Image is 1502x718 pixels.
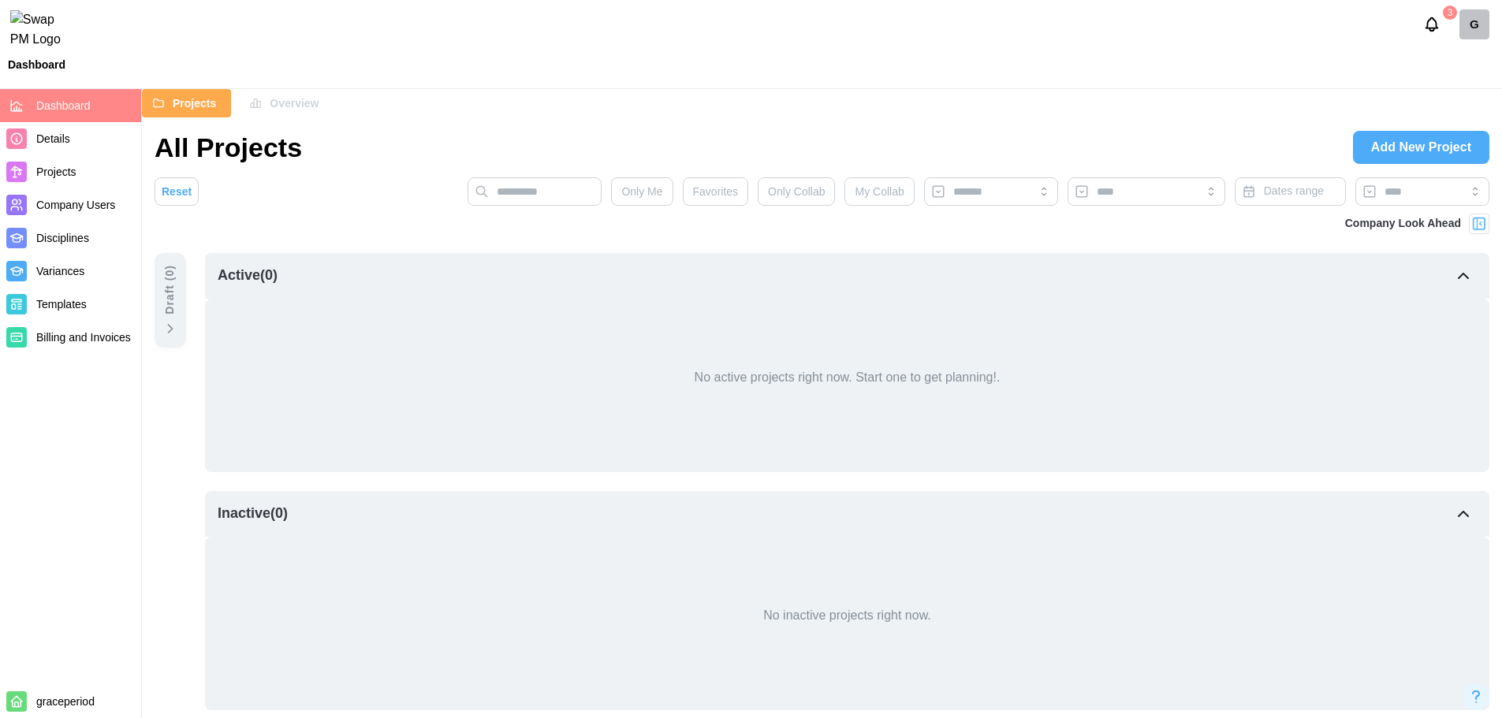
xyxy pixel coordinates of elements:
button: Reset [155,177,199,206]
span: Variances [36,265,84,277]
span: Only Collab [768,178,825,205]
button: Favorites [683,177,749,206]
span: Templates [36,298,87,311]
button: Dates range [1235,177,1346,206]
div: No active projects right now. Start one to get planning!. [695,368,1001,388]
div: Dashboard [8,59,65,70]
span: Overview [270,90,319,117]
div: Inactive ( 0 ) [218,503,288,525]
span: Disciplines [36,232,89,244]
span: Add New Project [1371,132,1471,163]
img: Project Look Ahead Button [1471,216,1487,232]
span: Favorites [693,178,739,205]
span: Details [36,132,70,145]
span: Dashboard [36,99,91,112]
div: No inactive projects right now. [763,606,931,626]
span: My Collab [855,178,904,205]
span: graceperiod [36,695,95,708]
div: Active ( 0 ) [218,265,278,287]
span: Only Me [621,178,662,205]
button: Only Me [611,177,673,206]
img: Swap PM Logo [10,10,74,50]
div: 3 [1443,6,1457,20]
button: Projects [142,89,231,117]
span: Company Users [36,199,115,211]
a: Add New Project [1353,131,1489,164]
h1: All Projects [155,130,302,165]
div: Draft ( 0 ) [162,265,179,314]
div: G [1459,9,1489,39]
button: My Collab [844,177,914,206]
span: Projects [173,90,216,117]
span: Billing and Invoices [36,331,131,344]
span: Dates range [1264,184,1324,197]
button: Notifications [1418,11,1445,38]
span: Reset [162,178,192,205]
span: Projects [36,166,76,178]
button: Overview [239,89,334,117]
button: Only Collab [758,177,835,206]
a: graceperiod [1459,9,1489,39]
div: Company Look Ahead [1345,215,1461,233]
